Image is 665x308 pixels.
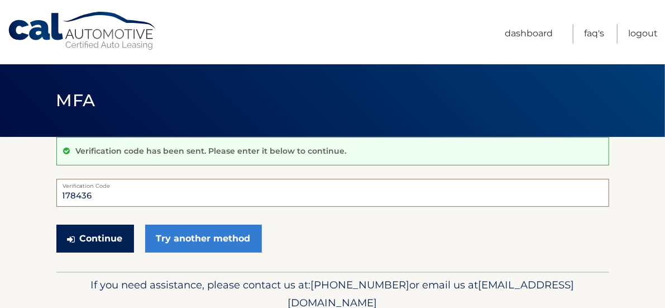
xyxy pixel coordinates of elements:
a: Cal Automotive [7,11,158,51]
a: Logout [628,24,658,44]
a: FAQ's [584,24,604,44]
input: Verification Code [56,179,609,207]
a: Dashboard [505,24,553,44]
button: Continue [56,225,134,253]
label: Verification Code [56,179,609,188]
span: MFA [56,90,95,111]
a: Try another method [145,225,262,253]
p: Verification code has been sent. Please enter it below to continue. [76,146,347,156]
span: [PHONE_NUMBER] [311,278,410,291]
